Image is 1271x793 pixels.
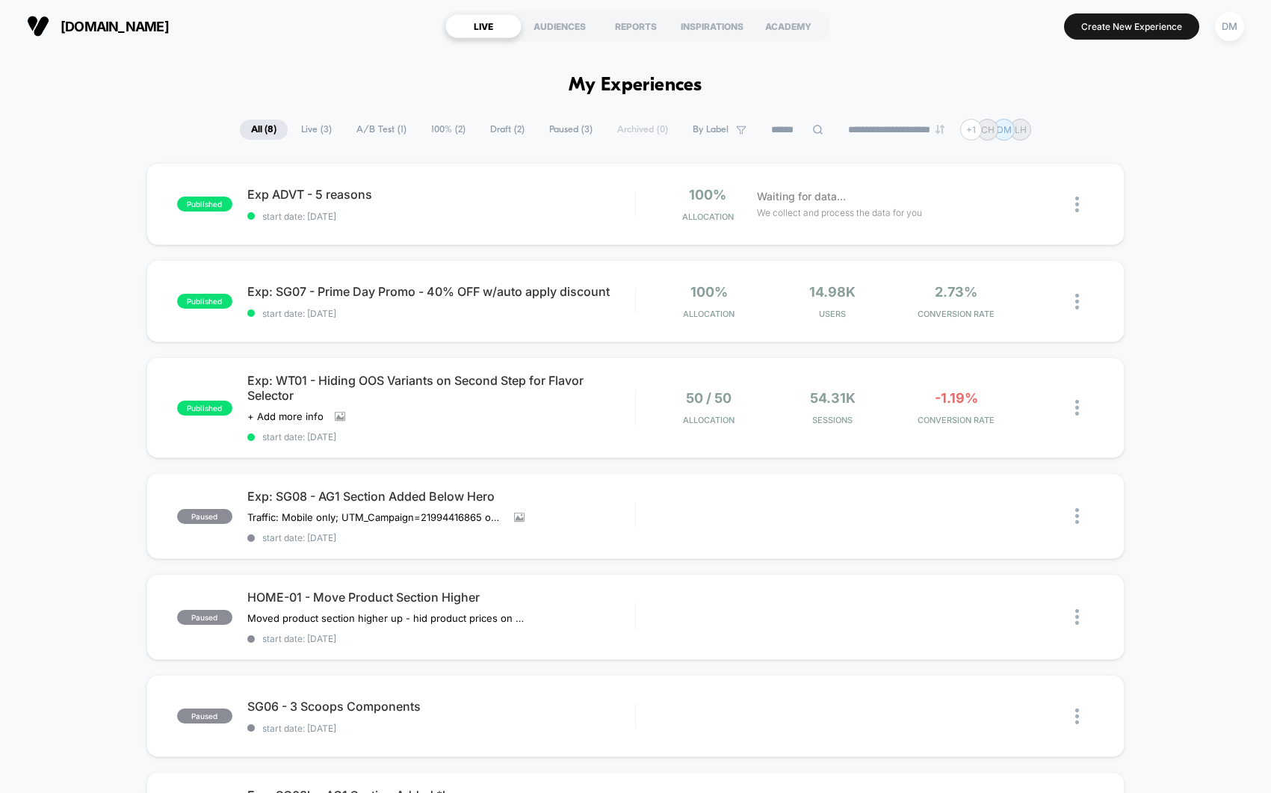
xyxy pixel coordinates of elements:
[810,390,856,406] span: 54.31k
[247,410,324,422] span: + Add more info
[247,373,635,403] span: Exp: WT01 - Hiding OOS Variants on Second Step for Flavor Selector
[1075,197,1079,212] img: close
[177,610,232,625] span: paused
[22,14,173,38] button: [DOMAIN_NAME]
[1075,508,1079,524] img: close
[1064,13,1199,40] button: Create New Experience
[247,723,635,734] span: start date: [DATE]
[960,119,982,141] div: + 1
[177,401,232,416] span: published
[569,75,702,96] h1: My Experiences
[1210,11,1249,42] button: DM
[290,120,343,140] span: Live ( 3 )
[247,612,525,624] span: Moved product section higher up - hid product prices on cards
[247,211,635,222] span: start date: [DATE]
[61,19,169,34] span: [DOMAIN_NAME]
[936,125,944,134] img: end
[598,14,674,38] div: REPORTS
[1015,124,1027,135] p: LH
[686,390,732,406] span: 50 / 50
[690,284,728,300] span: 100%
[240,120,288,140] span: All ( 8 )
[247,431,635,442] span: start date: [DATE]
[247,633,635,644] span: start date: [DATE]
[683,415,735,425] span: Allocation
[247,511,503,523] span: Traffic: Mobile only; UTM_Campaign=21994416865 only
[247,489,635,504] span: Exp: SG08 - AG1 Section Added Below Hero
[177,509,232,524] span: paused
[247,699,635,714] span: SG06 - 3 Scoops Components
[1075,294,1079,309] img: close
[247,187,635,202] span: Exp ADVT - 5 reasons
[775,309,891,319] span: Users
[345,120,418,140] span: A/B Test ( 1 )
[445,14,522,38] div: LIVE
[757,206,922,220] span: We collect and process the data for you
[935,390,978,406] span: -1.19%
[479,120,536,140] span: Draft ( 2 )
[757,188,846,205] span: Waiting for data...
[247,590,635,605] span: HOME-01 - Move Product Section Higher
[682,212,734,222] span: Allocation
[1075,400,1079,416] img: close
[538,120,604,140] span: Paused ( 3 )
[981,124,995,135] p: CH
[420,120,477,140] span: 100% ( 2 )
[775,415,891,425] span: Sessions
[1075,609,1079,625] img: close
[693,124,729,135] span: By Label
[247,532,635,543] span: start date: [DATE]
[27,15,49,37] img: Visually logo
[997,124,1012,135] p: DM
[935,284,977,300] span: 2.73%
[177,294,232,309] span: published
[247,284,635,299] span: Exp: SG07 - Prime Day Promo - 40% OFF w/auto apply discount
[177,197,232,212] span: published
[1075,709,1079,724] img: close
[177,709,232,723] span: paused
[809,284,856,300] span: 14.98k
[247,308,635,319] span: start date: [DATE]
[674,14,750,38] div: INSPIRATIONS
[1215,12,1244,41] div: DM
[522,14,598,38] div: AUDIENCES
[898,415,1014,425] span: CONVERSION RATE
[750,14,826,38] div: ACADEMY
[898,309,1014,319] span: CONVERSION RATE
[689,187,726,203] span: 100%
[683,309,735,319] span: Allocation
